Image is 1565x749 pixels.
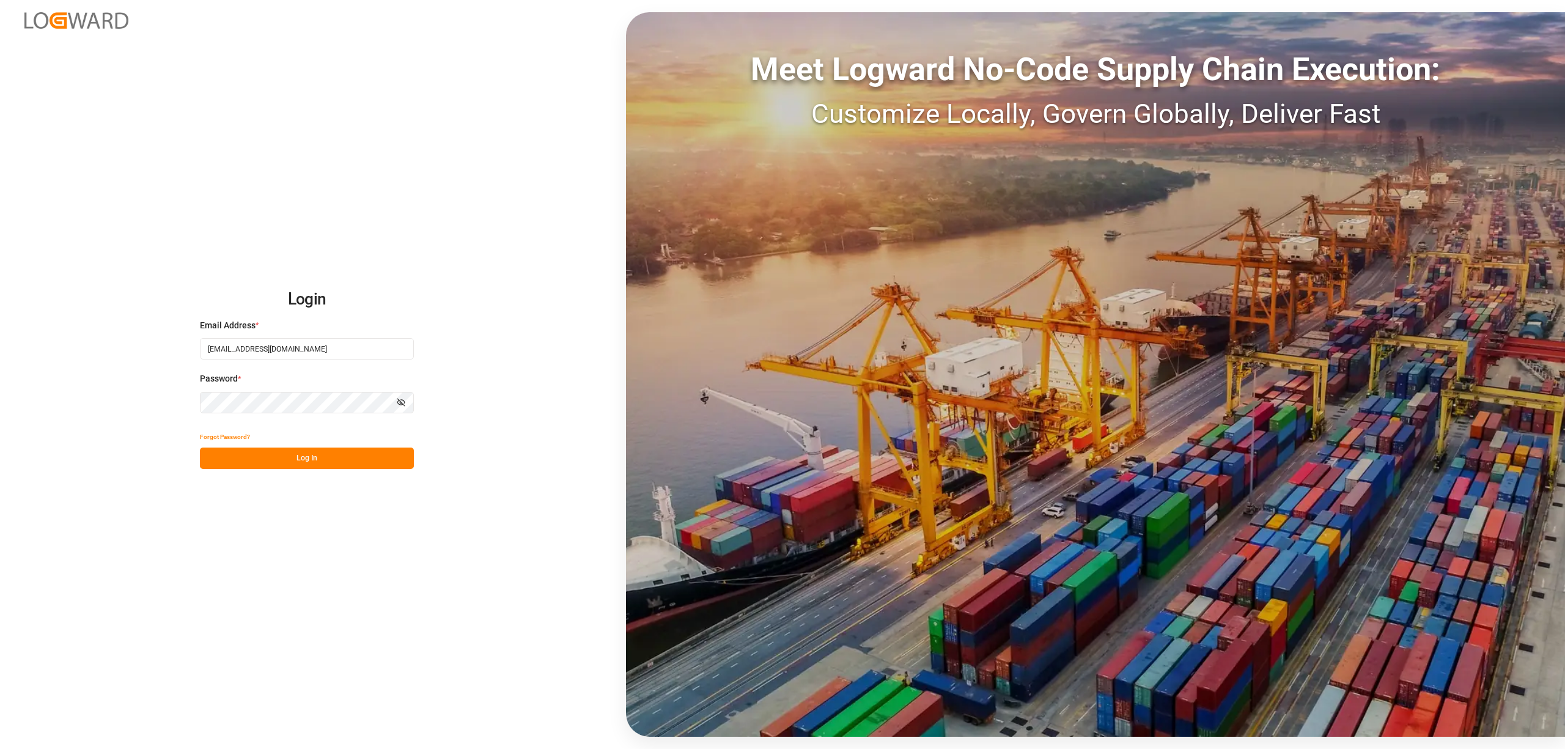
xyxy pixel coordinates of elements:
h2: Login [200,280,414,319]
button: Forgot Password? [200,426,250,448]
div: Customize Locally, Govern Globally, Deliver Fast [626,94,1565,134]
input: Enter your email [200,338,414,360]
img: Logward_new_orange.png [24,12,128,29]
button: Log In [200,448,414,469]
span: Password [200,372,238,385]
div: Meet Logward No-Code Supply Chain Execution: [626,46,1565,94]
span: Email Address [200,319,256,332]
